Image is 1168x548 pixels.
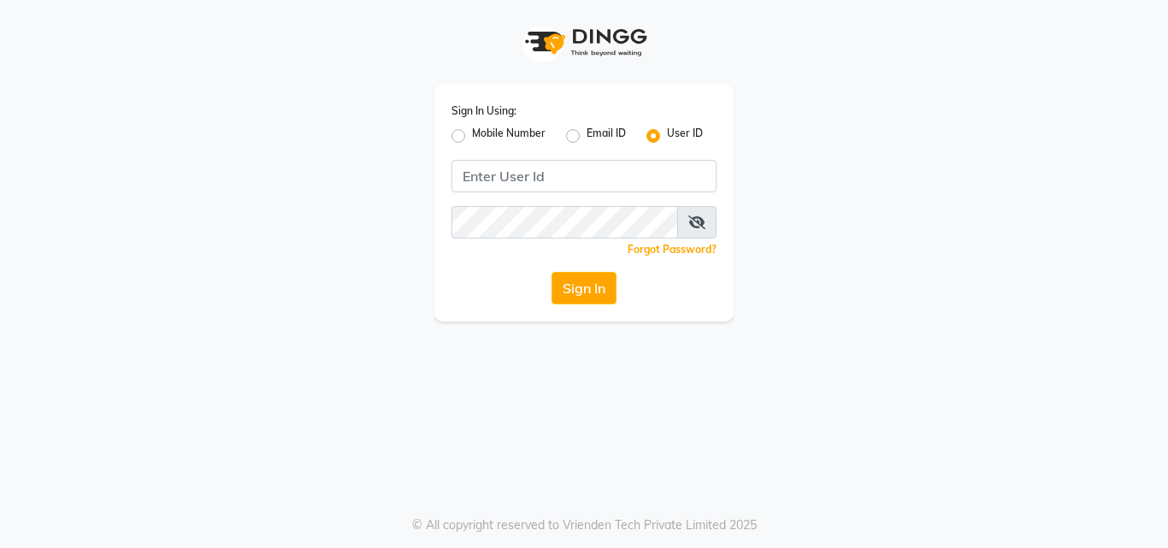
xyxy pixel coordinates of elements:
[667,126,703,146] label: User ID
[587,126,626,146] label: Email ID
[472,126,546,146] label: Mobile Number
[451,206,678,239] input: Username
[451,160,717,192] input: Username
[516,17,652,68] img: logo1.svg
[628,243,717,256] a: Forgot Password?
[451,103,516,119] label: Sign In Using:
[552,272,616,304] button: Sign In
